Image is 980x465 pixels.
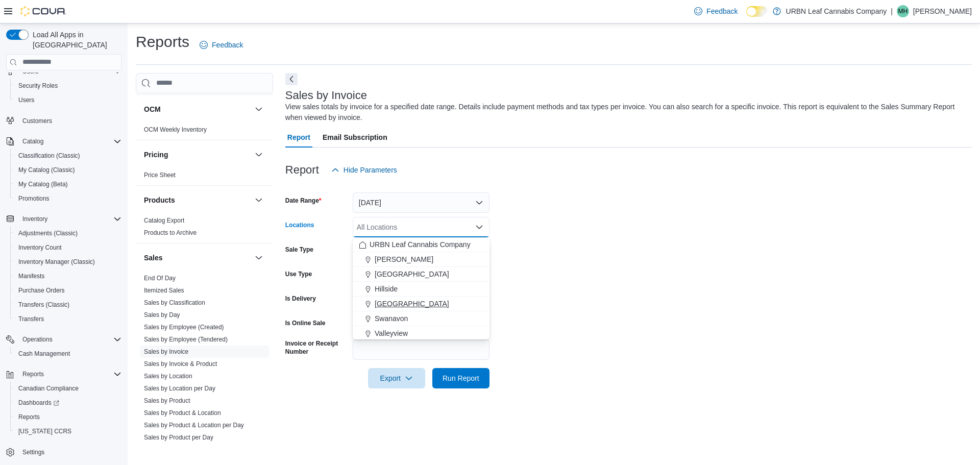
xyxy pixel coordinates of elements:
span: Manifests [14,270,121,282]
a: Security Roles [14,80,62,92]
p: URBN Leaf Cannabis Company [786,5,887,17]
span: My Catalog (Beta) [18,180,68,188]
span: Feedback [212,40,243,50]
span: Sales by Location per Day [144,384,215,393]
button: Reports [18,368,48,380]
div: Products [136,214,273,243]
button: Catalog [18,135,47,148]
span: Valleyview [375,328,408,338]
span: Feedback [706,6,738,16]
a: Transfers [14,313,48,325]
label: Is Online Sale [285,319,326,327]
button: Adjustments (Classic) [10,226,126,240]
a: Reports [14,411,44,423]
h3: Sales [144,253,163,263]
span: Manifests [18,272,44,280]
a: Users [14,94,38,106]
a: Sales by Employee (Created) [144,324,224,331]
button: URBN Leaf Cannabis Company [353,237,489,252]
span: Promotions [14,192,121,205]
span: Dashboards [18,399,59,407]
a: Feedback [690,1,742,21]
button: Operations [18,333,57,346]
a: Sales by Product & Location per Day [144,422,244,429]
button: Hillside [353,282,489,297]
label: Date Range [285,197,322,205]
input: Dark Mode [746,6,768,17]
span: Reports [18,368,121,380]
button: Promotions [10,191,126,206]
a: Sales by Invoice [144,348,188,355]
div: OCM [136,124,273,140]
button: Users [10,93,126,107]
span: Inventory Count [18,243,62,252]
button: Customers [2,113,126,128]
a: Sales by Day [144,311,180,319]
span: Users [18,96,34,104]
span: [GEOGRAPHIC_DATA] [375,299,449,309]
button: My Catalog (Beta) [10,177,126,191]
span: OCM Weekly Inventory [144,126,207,134]
button: [US_STATE] CCRS [10,424,126,438]
button: Inventory [18,213,52,225]
button: Manifests [10,269,126,283]
span: MH [898,5,908,17]
span: [GEOGRAPHIC_DATA] [375,269,449,279]
button: [DATE] [353,192,489,213]
button: Export [368,368,425,388]
a: Sales by Location per Day [144,385,215,392]
span: Classification (Classic) [14,150,121,162]
a: Catalog Export [144,217,184,224]
button: Valleyview [353,326,489,341]
span: Sales by Classification [144,299,205,307]
button: OCM [253,103,265,115]
a: Adjustments (Classic) [14,227,82,239]
span: Security Roles [18,82,58,90]
span: Hillside [375,284,398,294]
a: Sales by Location [144,373,192,380]
a: Cash Management [14,348,74,360]
div: Sales [136,272,273,448]
div: Megan Hude [897,5,909,17]
span: Load All Apps in [GEOGRAPHIC_DATA] [29,30,121,50]
button: [GEOGRAPHIC_DATA] [353,267,489,282]
span: Transfers [14,313,121,325]
a: Sales by Product [144,397,190,404]
span: Hide Parameters [344,165,397,175]
label: Sale Type [285,246,313,254]
span: URBN Leaf Cannabis Company [370,239,471,250]
button: Purchase Orders [10,283,126,298]
span: Sales by Product per Day [144,433,213,442]
a: Inventory Count [14,241,66,254]
a: Purchase Orders [14,284,69,297]
button: Products [144,195,251,205]
span: Canadian Compliance [18,384,79,393]
a: Sales by Classification [144,299,205,306]
span: Products to Archive [144,229,197,237]
span: Customers [18,114,121,127]
button: My Catalog (Classic) [10,163,126,177]
span: My Catalog (Classic) [18,166,75,174]
button: Operations [2,332,126,347]
a: End Of Day [144,275,176,282]
span: Catalog [18,135,121,148]
h3: Sales by Invoice [285,89,367,102]
a: My Catalog (Beta) [14,178,72,190]
span: Reports [18,413,40,421]
button: Reports [2,367,126,381]
span: Price Sheet [144,171,176,179]
button: Transfers [10,312,126,326]
span: Catalog [22,137,43,145]
button: Security Roles [10,79,126,93]
span: Inventory [18,213,121,225]
span: Operations [18,333,121,346]
span: Canadian Compliance [14,382,121,395]
span: Run Report [443,373,479,383]
button: OCM [144,104,251,114]
button: Reports [10,410,126,424]
span: Purchase Orders [14,284,121,297]
span: Catalog Export [144,216,184,225]
img: Cova [20,6,66,16]
h3: Pricing [144,150,168,160]
a: Sales by Product per Day [144,434,213,441]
